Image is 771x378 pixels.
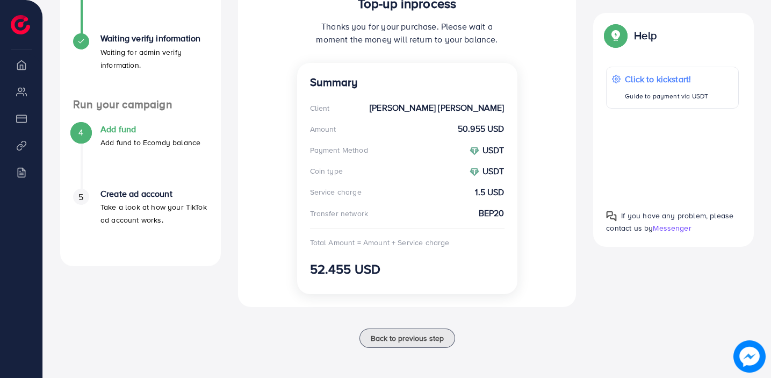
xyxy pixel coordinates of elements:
[606,26,625,45] img: Popup guide
[310,124,336,134] div: Amount
[60,33,221,98] li: Waiting verify information
[60,189,221,253] li: Create ad account
[100,201,208,226] p: Take a look at how your TikTok ad account works.
[482,144,505,156] strong: USDT
[100,124,200,134] h4: Add fund
[470,146,479,156] img: coin
[100,33,208,44] h4: Waiting verify information
[310,76,505,89] h4: Summary
[100,136,200,149] p: Add fund to Ecomdy balance
[60,98,221,111] h4: Run your campaign
[310,237,450,248] div: Total Amount = Amount + Service charge
[458,123,505,135] strong: 50.955 USD
[479,207,505,219] strong: BEP20
[371,333,444,344] span: Back to previous step
[625,90,708,103] p: Guide to payment via USDT
[60,124,221,189] li: Add fund
[606,211,617,222] img: Popup guide
[310,187,362,197] div: Service charge
[359,329,455,348] button: Back to previous step
[370,102,504,114] strong: [PERSON_NAME] [PERSON_NAME]
[100,46,208,72] p: Waiting for admin verify information.
[310,103,330,113] div: Client
[634,29,657,42] p: Help
[310,145,368,155] div: Payment Method
[482,165,505,177] strong: USDT
[606,210,733,233] span: If you have any problem, please contact us by
[78,126,83,139] span: 4
[733,340,766,373] img: image
[11,15,30,34] img: logo
[100,189,208,199] h4: Create ad account
[470,167,479,177] img: coin
[475,186,504,198] strong: 1.5 USD
[78,191,83,203] span: 5
[653,223,691,233] span: Messenger
[310,261,505,277] h3: 52.455 USD
[310,166,343,176] div: Coin type
[310,20,505,46] p: Thanks you for your purchase. Please wait a moment the money will return to your balance.
[625,73,708,85] p: Click to kickstart!
[310,208,369,219] div: Transfer network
